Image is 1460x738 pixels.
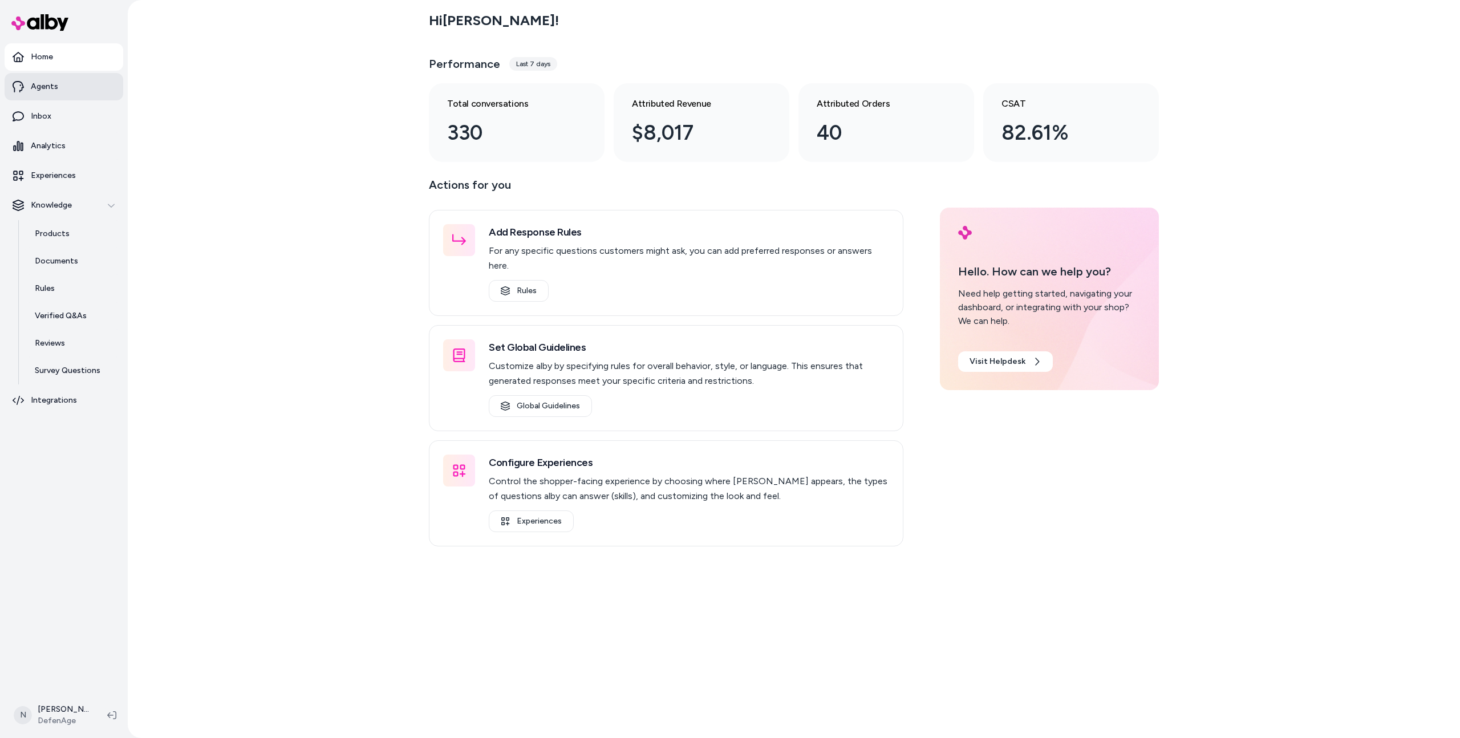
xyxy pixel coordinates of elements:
a: Analytics [5,132,123,160]
div: $8,017 [632,117,753,148]
a: Total conversations 330 [429,83,605,162]
h3: Attributed Orders [817,97,938,111]
button: Knowledge [5,192,123,219]
p: Knowledge [31,200,72,211]
a: Visit Helpdesk [958,351,1053,372]
p: Reviews [35,338,65,349]
h3: Attributed Revenue [632,97,753,111]
p: Documents [35,256,78,267]
h3: Configure Experiences [489,455,889,471]
span: DefenAge [38,715,89,727]
a: Attributed Revenue $8,017 [614,83,789,162]
h3: Performance [429,56,500,72]
p: Experiences [31,170,76,181]
a: Integrations [5,387,123,414]
p: Customize alby by specifying rules for overall behavior, style, or language. This ensures that ge... [489,359,889,388]
p: Rules [35,283,55,294]
a: Verified Q&As [23,302,123,330]
h3: Total conversations [447,97,568,111]
p: Actions for you [429,176,903,203]
a: Survey Questions [23,357,123,384]
p: Agents [31,81,58,92]
div: Last 7 days [509,57,557,71]
p: For any specific questions customers might ask, you can add preferred responses or answers here. [489,244,889,273]
a: Reviews [23,330,123,357]
p: Verified Q&As [35,310,87,322]
a: Rules [489,280,549,302]
div: 40 [817,117,938,148]
span: N [14,706,32,724]
button: N[PERSON_NAME]DefenAge [7,697,98,733]
h3: Add Response Rules [489,224,889,240]
a: CSAT 82.61% [983,83,1159,162]
h3: Set Global Guidelines [489,339,889,355]
p: Control the shopper-facing experience by choosing where [PERSON_NAME] appears, the types of quest... [489,474,889,504]
p: [PERSON_NAME] [38,704,89,715]
p: Hello. How can we help you? [958,263,1141,280]
a: Experiences [5,162,123,189]
div: 330 [447,117,568,148]
div: Need help getting started, navigating your dashboard, or integrating with your shop? We can help. [958,287,1141,328]
img: alby Logo [958,226,972,240]
a: Products [23,220,123,248]
a: Rules [23,275,123,302]
p: Inbox [31,111,51,122]
div: 82.61% [1001,117,1122,148]
p: Survey Questions [35,365,100,376]
a: Inbox [5,103,123,130]
img: alby Logo [11,14,68,31]
h2: Hi [PERSON_NAME] ! [429,12,559,29]
a: Experiences [489,510,574,532]
a: Home [5,43,123,71]
p: Integrations [31,395,77,406]
a: Global Guidelines [489,395,592,417]
a: Documents [23,248,123,275]
a: Agents [5,73,123,100]
p: Home [31,51,53,63]
a: Attributed Orders 40 [798,83,974,162]
p: Products [35,228,70,240]
p: Analytics [31,140,66,152]
h3: CSAT [1001,97,1122,111]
